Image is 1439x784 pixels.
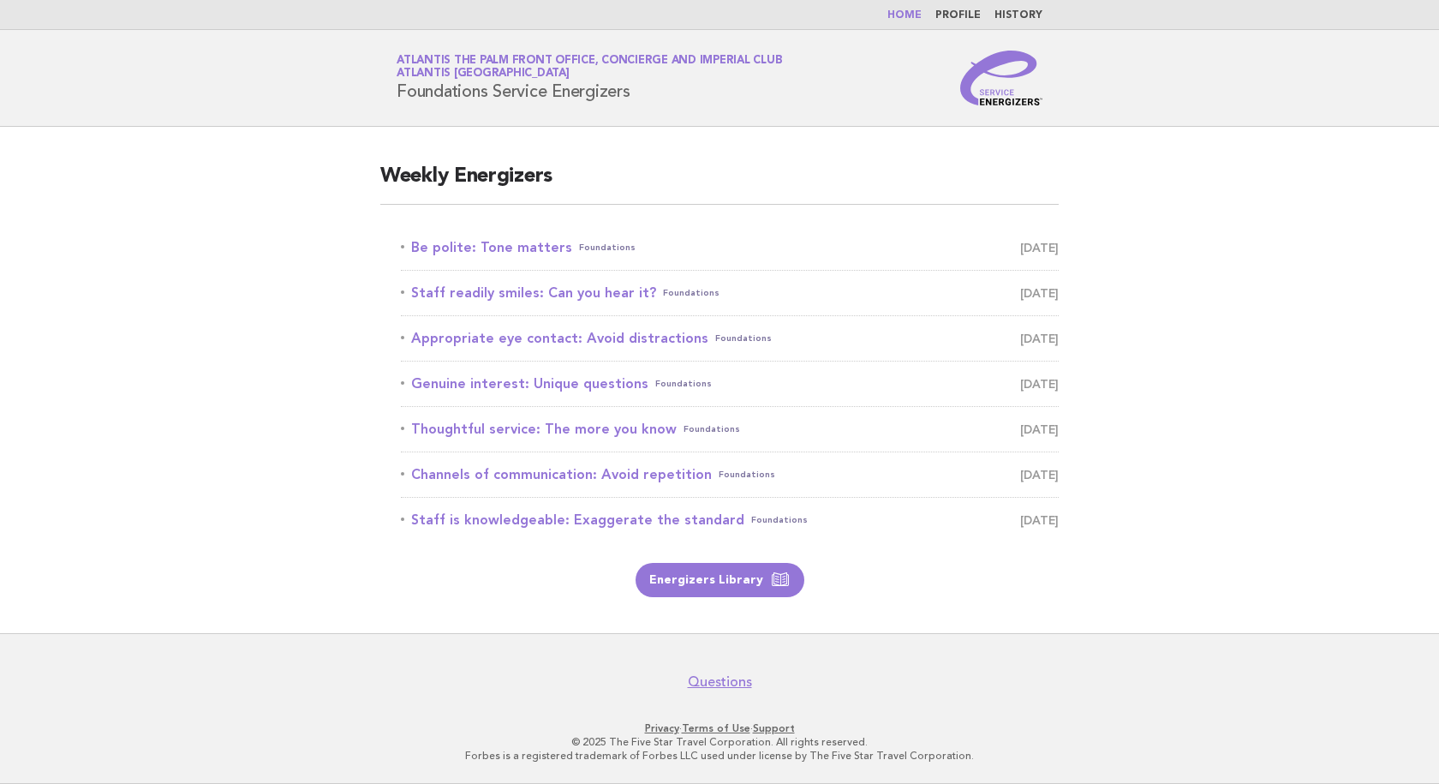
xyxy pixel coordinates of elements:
span: [DATE] [1020,463,1059,487]
span: [DATE] [1020,236,1059,260]
a: Be polite: Tone mattersFoundations [DATE] [401,236,1059,260]
span: Foundations [684,417,740,441]
a: Staff is knowledgeable: Exaggerate the standardFoundations [DATE] [401,508,1059,532]
p: Forbes is a registered trademark of Forbes LLC used under license by The Five Star Travel Corpora... [195,749,1244,763]
span: Foundations [663,281,719,305]
h1: Foundations Service Energizers [397,56,782,100]
a: Privacy [645,722,679,734]
span: Atlantis [GEOGRAPHIC_DATA] [397,69,570,80]
span: [DATE] [1020,417,1059,441]
a: Genuine interest: Unique questionsFoundations [DATE] [401,372,1059,396]
span: [DATE] [1020,508,1059,532]
span: [DATE] [1020,281,1059,305]
a: Appropriate eye contact: Avoid distractionsFoundations [DATE] [401,326,1059,350]
a: Support [753,722,795,734]
h2: Weekly Energizers [380,163,1059,205]
a: Staff readily smiles: Can you hear it?Foundations [DATE] [401,281,1059,305]
img: Service Energizers [960,51,1042,105]
span: Foundations [715,326,772,350]
a: Energizers Library [636,563,804,597]
a: Terms of Use [682,722,750,734]
a: Questions [688,673,752,691]
a: Atlantis The Palm Front Office, Concierge and Imperial ClubAtlantis [GEOGRAPHIC_DATA] [397,55,782,79]
span: [DATE] [1020,372,1059,396]
a: Thoughtful service: The more you knowFoundations [DATE] [401,417,1059,441]
p: · · [195,721,1244,735]
span: Foundations [579,236,636,260]
a: History [994,10,1042,21]
a: Channels of communication: Avoid repetitionFoundations [DATE] [401,463,1059,487]
span: Foundations [719,463,775,487]
span: Foundations [751,508,808,532]
p: © 2025 The Five Star Travel Corporation. All rights reserved. [195,735,1244,749]
a: Profile [935,10,981,21]
span: Foundations [655,372,712,396]
span: [DATE] [1020,326,1059,350]
a: Home [887,10,922,21]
